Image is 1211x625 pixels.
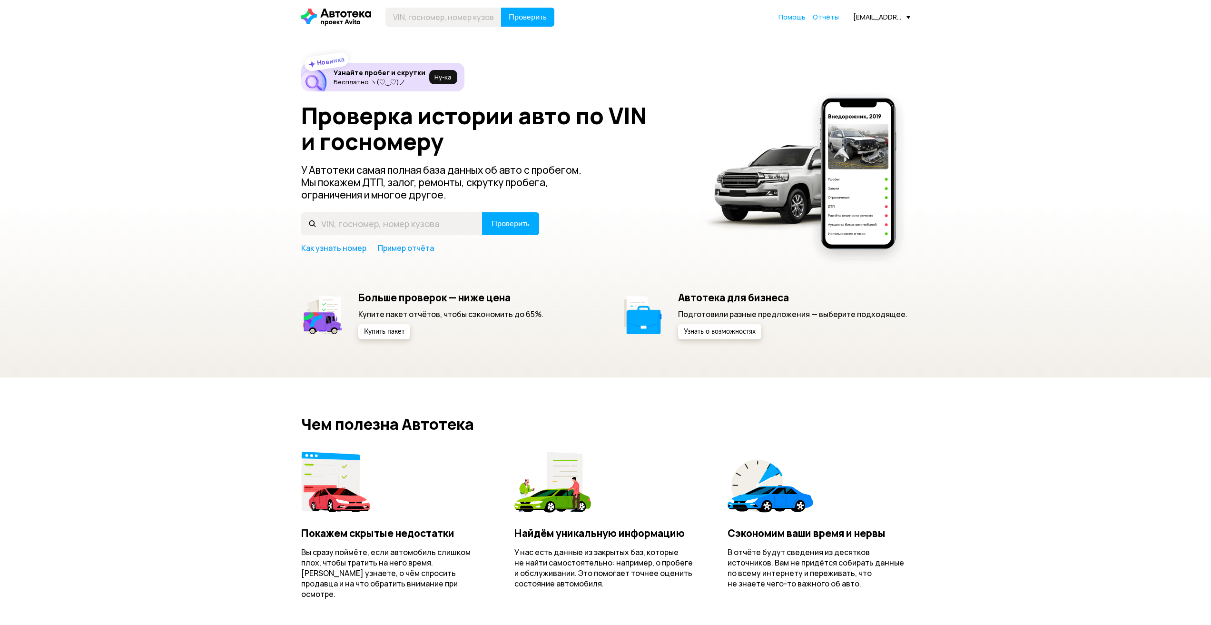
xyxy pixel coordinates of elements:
p: Купите пакет отчётов, чтобы сэкономить до 65%. [358,309,543,319]
span: Отчёты [813,12,839,21]
div: [EMAIL_ADDRESS][DOMAIN_NAME] [853,12,910,21]
span: Проверить [509,13,547,21]
a: Отчёты [813,12,839,22]
button: Узнать о возможностях [678,324,761,339]
p: Вы сразу поймёте, если автомобиль слишком плох, чтобы тратить на него время. [PERSON_NAME] узнает... [301,547,483,599]
span: Купить пакет [364,328,404,335]
h5: Больше проверок — ниже цена [358,291,543,304]
h4: Покажем скрытые недостатки [301,527,483,539]
span: Проверить [492,220,530,228]
h6: Узнайте пробег и скрутки [334,69,425,77]
button: Купить пакет [358,324,410,339]
p: У нас есть данные из закрытых баз, которые не найти самостоятельно: например, о пробеге и обслужи... [514,547,697,589]
h4: Найдём уникальную информацию [514,527,697,539]
button: Проверить [501,8,554,27]
input: VIN, госномер, номер кузова [301,212,482,235]
a: Пример отчёта [378,243,434,253]
h5: Автотека для бизнеса [678,291,907,304]
h2: Чем полезна Автотека [301,416,910,433]
span: Помощь [778,12,806,21]
button: Проверить [482,212,539,235]
span: Ну‑ка [434,73,452,81]
p: В отчёте будут сведения из десятков источников. Вам не придётся собирать данные по всему интернет... [728,547,910,589]
h1: Проверка истории авто по VIN и госномеру [301,103,688,154]
a: Помощь [778,12,806,22]
strong: Новинка [316,55,345,67]
p: Бесплатно ヽ(♡‿♡)ノ [334,78,425,86]
a: Как узнать номер [301,243,366,253]
span: Узнать о возможностях [684,328,756,335]
input: VIN, госномер, номер кузова [385,8,502,27]
h4: Сэкономим ваши время и нервы [728,527,910,539]
p: У Автотеки самая полная база данных об авто с пробегом. Мы покажем ДТП, залог, ремонты, скрутку п... [301,164,597,201]
p: Подготовили разные предложения — выберите подходящее. [678,309,907,319]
